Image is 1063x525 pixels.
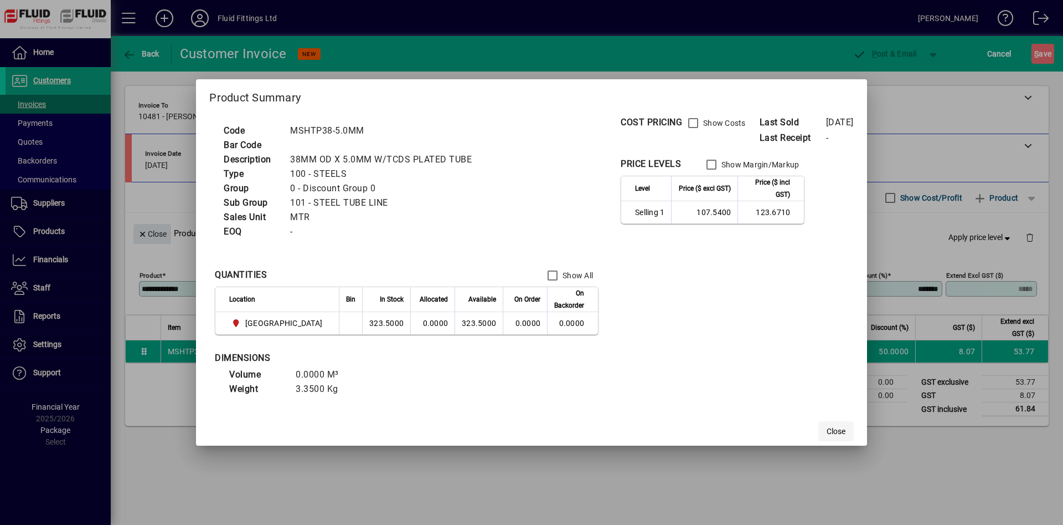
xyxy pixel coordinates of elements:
td: 0 - Discount Group 0 [285,181,485,196]
div: COST PRICING [621,116,682,129]
span: Allocated [420,293,448,305]
span: On Backorder [554,287,584,312]
td: 3.3500 Kg [290,382,357,396]
td: 100 - STEELS [285,167,485,181]
label: Show Costs [701,118,746,129]
td: 38MM OD X 5.0MM W/TCDS PLATED TUBE [285,152,485,167]
label: Show All [560,270,593,281]
span: Last Sold [760,116,826,129]
span: Available [468,293,496,305]
span: Location [229,293,255,305]
div: QUANTITIES [215,268,267,282]
td: Description [218,152,285,167]
td: Code [218,124,285,138]
div: DIMENSIONS [215,351,492,365]
td: MTR [285,210,485,225]
td: Group [218,181,285,196]
td: MSHTP38-5.0MM [285,124,485,138]
td: Volume [224,368,290,382]
td: 123.6710 [737,201,804,223]
td: Bar Code [218,138,285,152]
td: 0.0000 [547,312,598,334]
span: [GEOGRAPHIC_DATA] [245,318,322,329]
td: 101 - STEEL TUBE LINE [285,196,485,210]
span: Level [635,182,650,195]
span: [DATE] [826,117,854,128]
td: EOQ [218,225,285,239]
span: Price ($ excl GST) [679,182,731,195]
span: CHRISTCHURCH [229,317,327,330]
span: Close [827,426,845,437]
td: 107.5400 [671,201,737,223]
span: Last Receipt [760,131,826,145]
button: Close [818,421,854,441]
h2: Product Summary [196,79,866,111]
span: Price ($ incl GST) [745,176,790,201]
span: - [826,132,829,143]
td: - [285,225,485,239]
div: PRICE LEVELS [621,157,681,171]
td: 323.5000 [362,312,410,334]
td: Weight [224,382,290,396]
td: 0.0000 M³ [290,368,357,382]
td: 323.5000 [455,312,503,334]
label: Show Margin/Markup [719,159,799,170]
td: Sub Group [218,196,285,210]
span: On Order [514,293,540,305]
td: Sales Unit [218,210,285,225]
span: Selling 1 [635,207,664,218]
span: 0.0000 [515,319,541,328]
span: In Stock [380,293,404,305]
span: Bin [346,293,355,305]
td: 0.0000 [410,312,455,334]
td: Type [218,167,285,181]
